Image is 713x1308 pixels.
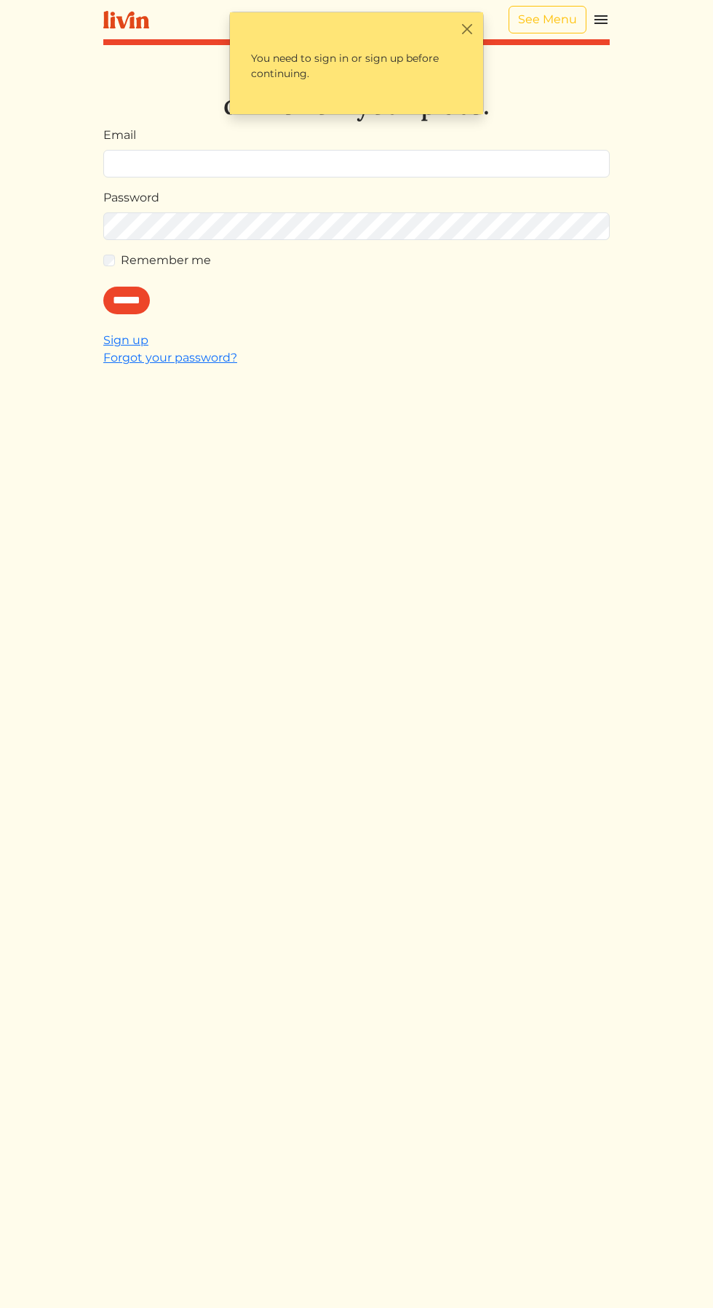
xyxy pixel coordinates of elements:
[459,21,474,36] button: Close
[103,189,159,207] label: Password
[121,252,211,269] label: Remember me
[509,6,586,33] a: See Menu
[103,333,148,347] a: Sign up
[103,11,149,29] img: livin-logo-a0d97d1a881af30f6274990eb6222085a2533c92bbd1e4f22c21b4f0d0e3210c.svg
[103,127,136,144] label: Email
[239,39,474,94] p: You need to sign in or sign up before continuing.
[103,57,610,121] h1: Let's take dinner off your plate.
[103,351,237,364] a: Forgot your password?
[592,11,610,28] img: menu_hamburger-cb6d353cf0ecd9f46ceae1c99ecbeb4a00e71ca567a856bd81f57e9d8c17bb26.svg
